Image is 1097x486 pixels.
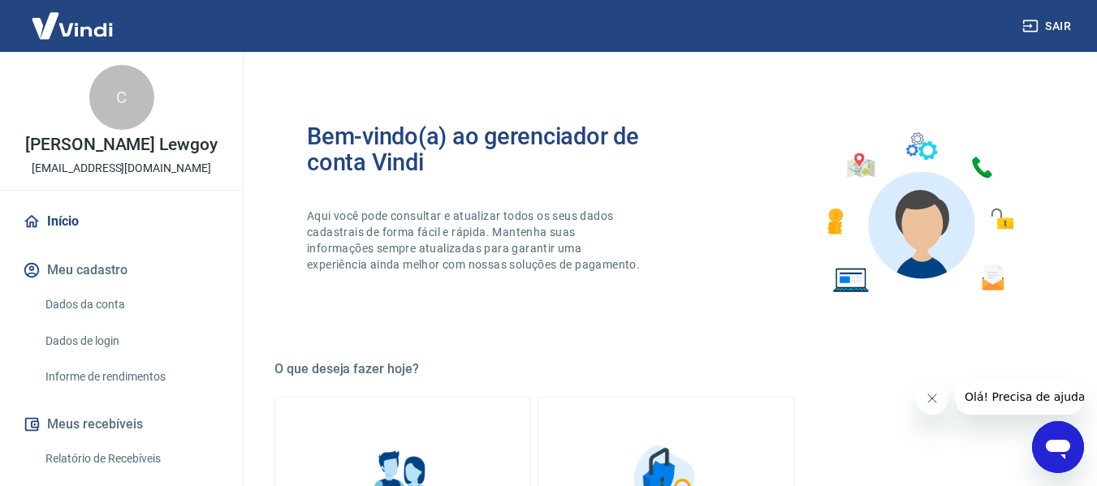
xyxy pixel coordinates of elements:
[89,65,154,130] div: C
[39,288,223,321] a: Dados da conta
[19,406,223,442] button: Meus recebíveis
[955,379,1084,415] iframe: Mensagem da empresa
[1019,11,1078,41] button: Sair
[1032,421,1084,473] iframe: Botão para abrir a janela de mensagens
[39,360,223,394] a: Informe de rendimentos
[39,442,223,475] a: Relatório de Recebíveis
[19,252,223,288] button: Meu cadastro
[813,123,1026,303] img: Imagem de um avatar masculino com diversos icones exemplificando as funcionalidades do gerenciado...
[25,136,218,153] p: [PERSON_NAME] Lewgoy
[39,325,223,358] a: Dados de login
[32,160,211,177] p: [EMAIL_ADDRESS][DOMAIN_NAME]
[916,382,948,415] iframe: Fechar mensagem
[10,11,136,24] span: Olá! Precisa de ajuda?
[307,123,667,175] h2: Bem-vindo(a) ao gerenciador de conta Vindi
[19,204,223,239] a: Início
[274,361,1058,377] h5: O que deseja fazer hoje?
[19,1,125,50] img: Vindi
[307,208,643,273] p: Aqui você pode consultar e atualizar todos os seus dados cadastrais de forma fácil e rápida. Mant...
